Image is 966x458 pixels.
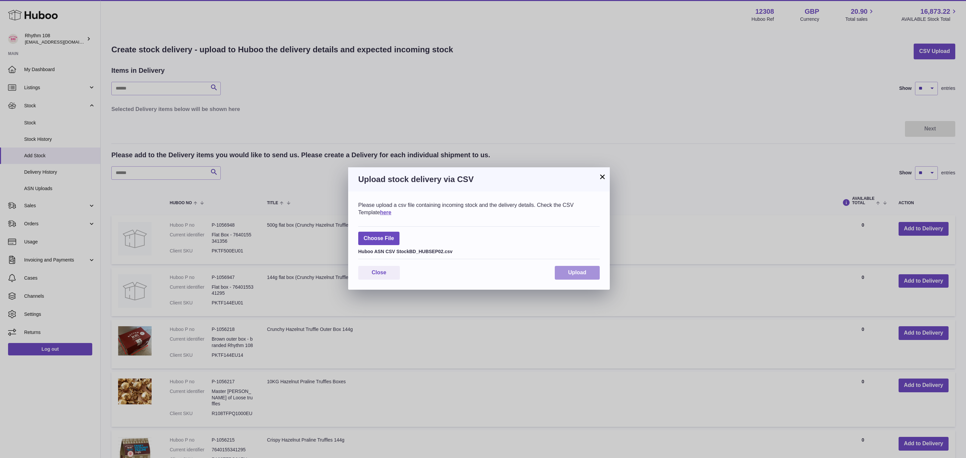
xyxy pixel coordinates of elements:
[358,266,400,280] button: Close
[358,174,600,185] h3: Upload stock delivery via CSV
[358,247,600,255] div: Huboo ASN CSV StockBD_HUBSEP02.csv
[598,173,606,181] button: ×
[568,270,586,275] span: Upload
[380,210,391,215] a: here
[372,270,386,275] span: Close
[555,266,600,280] button: Upload
[358,202,600,216] div: Please upload a csv file containing incoming stock and the delivery details. Check the CSV Template
[358,232,399,245] span: Choose File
